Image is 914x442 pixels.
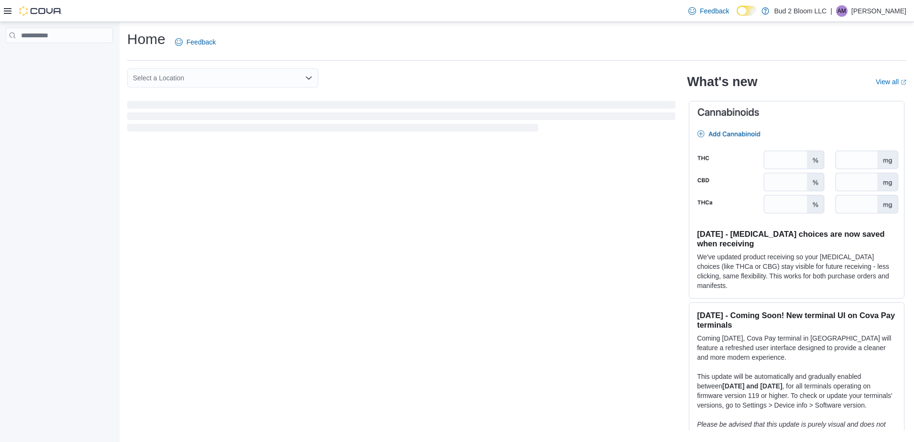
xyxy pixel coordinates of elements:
[774,5,827,17] p: Bud 2 Bloom LLC
[127,103,675,133] span: Loading
[737,6,757,16] input: Dark Mode
[851,5,906,17] p: [PERSON_NAME]
[697,252,896,290] p: We've updated product receiving so your [MEDICAL_DATA] choices (like THCa or CBG) stay visible fo...
[722,382,782,390] strong: [DATE] and [DATE]
[838,5,846,17] span: AM
[901,79,906,85] svg: External link
[836,5,848,17] div: Ariel Mizrahi
[171,33,219,52] a: Feedback
[305,74,313,82] button: Open list of options
[6,45,113,68] nav: Complex example
[697,310,896,330] h3: [DATE] - Coming Soon! New terminal UI on Cova Pay terminals
[687,74,757,89] h2: What's new
[127,30,165,49] h1: Home
[876,78,906,86] a: View allExternal link
[697,420,886,438] em: Please be advised that this update is purely visual and does not impact payment functionality.
[186,37,216,47] span: Feedback
[830,5,832,17] p: |
[685,1,733,21] a: Feedback
[19,6,62,16] img: Cova
[697,333,896,362] p: Coming [DATE], Cova Pay terminal in [GEOGRAPHIC_DATA] will feature a refreshed user interface des...
[700,6,729,16] span: Feedback
[697,229,896,248] h3: [DATE] - [MEDICAL_DATA] choices are now saved when receiving
[697,372,896,410] p: This update will be automatically and gradually enabled between , for all terminals operating on ...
